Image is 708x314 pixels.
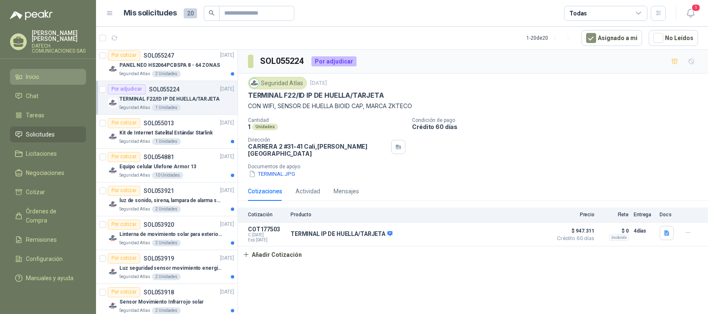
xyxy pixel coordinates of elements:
span: 20 [184,8,197,18]
span: 1 [691,4,700,12]
div: 1 Unidades [152,104,181,111]
span: C: [DATE] [248,233,286,238]
div: 1 - 20 de 20 [526,31,575,45]
div: Incluido [609,234,629,241]
span: Cotizar [26,187,45,197]
p: DATECH COMUNICACIONES SAS [32,43,86,53]
img: Company Logo [108,98,118,108]
p: Condición de pago [412,117,705,123]
a: Por cotizarSOL054881[DATE] Company LogoEquipo celular Ulefone Armor 13Seguridad Atlas10 Unidades [96,149,238,182]
a: Manuales y ayuda [10,270,86,286]
div: Unidades [252,124,278,130]
span: Negociaciones [26,168,64,177]
a: Cotizar [10,184,86,200]
span: Configuración [26,254,63,263]
p: [DATE] [220,254,234,262]
p: Seguridad Atlas [119,307,150,314]
a: Por cotizarSOL055247[DATE] Company LogoPANEL NEO HS2064PCBSPA 8 - 64 ZONASSeguridad Atlas2 Unidades [96,47,238,81]
span: search [209,10,215,16]
p: Cotización [248,212,286,218]
span: Licitaciones [26,149,57,158]
span: Inicio [26,72,39,81]
a: Órdenes de Compra [10,203,86,228]
p: Dirección [248,137,388,143]
span: Exp: [DATE] [248,238,286,243]
p: SOL055247 [144,53,174,58]
p: Producto [291,212,548,218]
p: SOL055013 [144,120,174,126]
span: Manuales y ayuda [26,273,73,283]
p: SOL053920 [144,222,174,228]
p: [DATE] [220,153,234,161]
div: Por adjudicar [311,56,357,66]
div: Por cotizar [108,287,140,297]
h3: SOL055224 [260,55,305,68]
div: 10 Unidades [152,172,183,179]
img: Logo peakr [10,10,53,20]
div: 2 Unidades [152,71,181,77]
p: TERMINAL F22/ID IP DE HUELLA/TARJETA [248,91,384,100]
p: Cantidad [248,117,405,123]
div: Cotizaciones [248,187,282,196]
span: Chat [26,91,38,101]
p: Documentos de apoyo [248,164,705,170]
p: CARRERA 2 #31-41 Cali , [PERSON_NAME][GEOGRAPHIC_DATA] [248,143,388,157]
p: Kit de Internet Satelital Estándar Starlink [119,129,213,137]
p: Seguridad Atlas [119,273,150,280]
div: 2 Unidades [152,240,181,246]
img: Company Logo [108,132,118,142]
a: Inicio [10,69,86,85]
div: Por cotizar [108,152,140,162]
div: Actividad [296,187,320,196]
p: SOL055224 [149,86,180,92]
p: luz de sonido, sirena, lampara de alarma solar [119,197,223,205]
p: Seguridad Atlas [119,240,150,246]
p: Seguridad Atlas [119,172,150,179]
div: 2 Unidades [152,273,181,280]
div: 2 Unidades [152,206,181,213]
p: Precio [553,212,594,218]
span: Órdenes de Compra [26,207,78,225]
h1: Mis solicitudes [124,7,177,19]
p: [DATE] [220,220,234,228]
p: SOL053921 [144,188,174,194]
a: Por adjudicarSOL055224[DATE] Company LogoTERMINAL F22/ID IP DE HUELLA/TARJETASeguridad Atlas1 Uni... [96,81,238,115]
button: Añadir Cotización [238,246,306,263]
p: Crédito 60 días [412,123,705,130]
div: Por adjudicar [108,84,146,94]
p: [DATE] [220,51,234,59]
div: 2 Unidades [152,307,181,314]
p: COT177503 [248,226,286,233]
p: $ 0 [599,226,629,236]
button: No Leídos [649,30,698,46]
p: CON WIFI, SENSOR DE HUELLA BIOID CAP, MARCA ZKTECO [248,101,698,111]
button: 1 [683,6,698,21]
p: SOL053918 [144,289,174,295]
a: Remisiones [10,232,86,248]
a: Configuración [10,251,86,267]
div: Por cotizar [108,253,140,263]
span: Solicitudes [26,130,55,139]
p: SOL053919 [144,256,174,261]
p: [DATE] [310,79,327,87]
p: PANEL NEO HS2064PCBSPA 8 - 64 ZONAS [119,61,220,69]
div: Por cotizar [108,51,140,61]
button: TERMINAL.JPG [248,170,296,178]
p: Flete [599,212,629,218]
img: Company Logo [108,233,118,243]
a: Licitaciones [10,146,86,162]
div: 1 Unidades [152,138,181,145]
a: Por cotizarSOL055013[DATE] Company LogoKit de Internet Satelital Estándar StarlinkSeguridad Atlas... [96,115,238,149]
span: $ 947.311 [553,226,594,236]
p: Seguridad Atlas [119,104,150,111]
p: [DATE] [220,85,234,93]
a: Negociaciones [10,165,86,181]
span: Tareas [26,111,44,120]
p: Seguridad Atlas [119,206,150,213]
p: Luz seguridad sensor movimiento energia solar [119,264,223,272]
p: 4 días [634,226,655,236]
p: Linterna de movimiento solar para exteriores con 77 leds [119,230,223,238]
div: Seguridad Atlas [248,77,307,89]
p: Docs [660,212,676,218]
div: Por cotizar [108,186,140,196]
